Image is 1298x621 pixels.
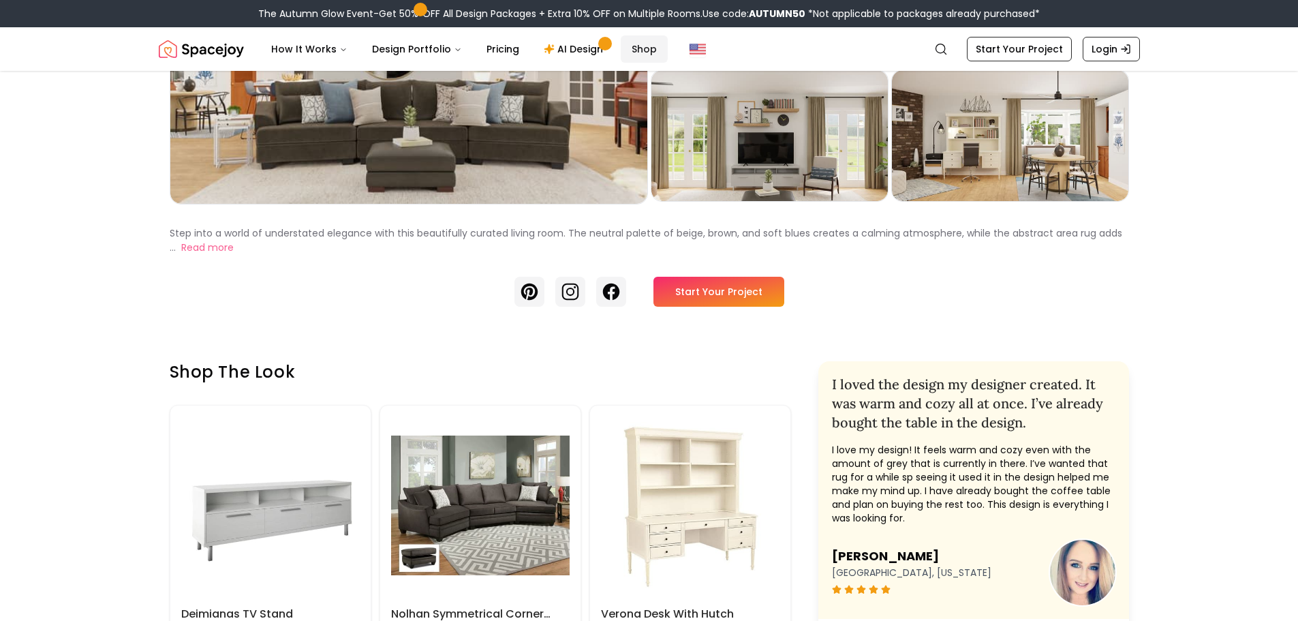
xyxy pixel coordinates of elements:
img: Nolhan Symmetrical Corner Sectional image [391,416,570,595]
img: Deimianas TV Stand image [181,416,360,595]
img: user image [1050,540,1115,605]
b: AUTUMN50 [749,7,805,20]
a: Spacejoy [159,35,244,63]
nav: Global [159,27,1140,71]
a: Pricing [476,35,530,63]
a: Shop [621,35,668,63]
p: [GEOGRAPHIC_DATA], [US_STATE] [832,566,991,579]
p: I love my design! It feels warm and cozy even with the amount of grey that is currently in there.... [832,443,1115,525]
h3: [PERSON_NAME] [832,547,991,566]
a: Start Your Project [967,37,1072,61]
button: Design Portfolio [361,35,473,63]
nav: Main [260,35,668,63]
span: Use code: [702,7,805,20]
img: Verona Desk with Hutch image [601,416,779,595]
h2: I loved the design my designer created. It was warm and cozy all at once. I’ve already bought the... [832,375,1115,432]
div: The Autumn Glow Event-Get 50% OFF All Design Packages + Extra 10% OFF on Multiple Rooms. [258,7,1040,20]
button: How It Works [260,35,358,63]
a: AI Design [533,35,618,63]
img: Spacejoy Logo [159,35,244,63]
h3: Shop the look [170,361,791,383]
a: Start Your Project [653,277,784,307]
a: Login [1083,37,1140,61]
button: Read more [181,241,234,255]
span: *Not applicable to packages already purchased* [805,7,1040,20]
img: United States [690,41,706,57]
p: Step into a world of understated elegance with this beautifully curated living room. The neutral ... [170,226,1122,254]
